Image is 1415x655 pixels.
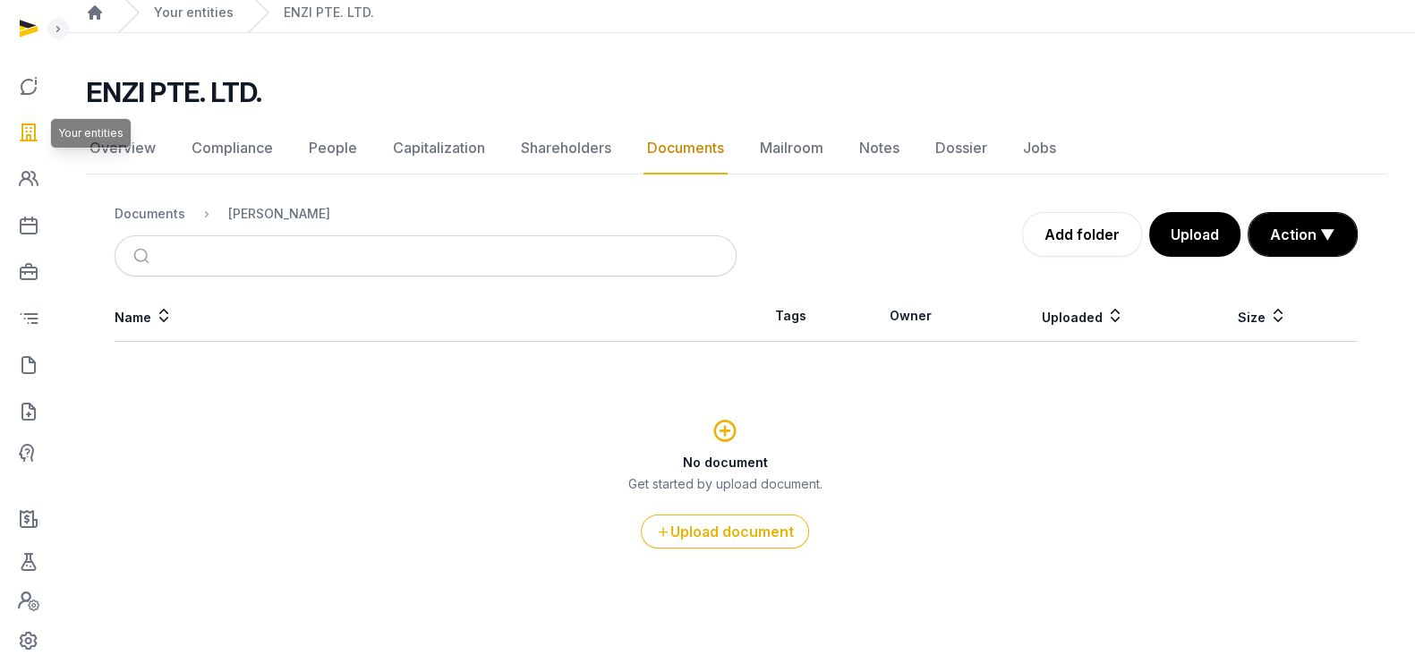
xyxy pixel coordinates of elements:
th: Size [1189,291,1335,342]
button: Upload document [641,515,809,549]
div: [PERSON_NAME] [228,205,330,223]
th: Owner [845,291,976,342]
h3: No document [115,454,1334,472]
a: Jobs [1019,123,1060,174]
a: Your entities [154,4,234,21]
h2: ENZI PTE. LTD. [86,76,262,108]
a: Capitalization [389,123,489,174]
button: Upload [1149,212,1240,257]
a: Documents [644,123,728,174]
button: Action ▼ [1249,213,1357,256]
a: People [305,123,361,174]
div: Documents [115,205,185,223]
span: Your entities [58,126,124,140]
a: Overview [86,123,159,174]
nav: Tabs [86,123,1386,174]
a: Compliance [188,123,277,174]
p: Get started by upload document. [115,475,1334,493]
a: Dossier [932,123,991,174]
a: Add folder [1022,212,1142,257]
a: ENZI PTE. LTD. [284,4,374,21]
a: Mailroom [756,123,827,174]
button: Submit [123,236,165,276]
th: Tags [737,291,846,342]
th: Name [115,291,737,342]
th: Uploaded [976,291,1189,342]
a: Notes [856,123,903,174]
a: Shareholders [517,123,615,174]
nav: Breadcrumb [115,192,737,235]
